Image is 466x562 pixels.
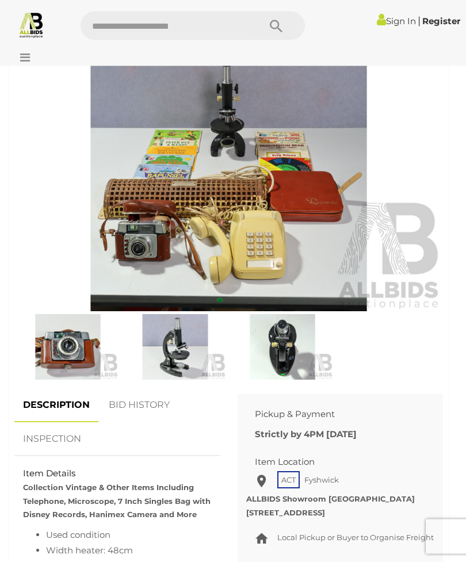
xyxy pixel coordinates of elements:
[18,12,45,39] img: Allbids.com.au
[418,14,421,27] span: |
[14,389,98,423] a: DESCRIPTION
[301,473,342,488] span: Fyshwick
[277,533,434,542] span: Local Pickup or Buyer to Organise Freight
[422,16,460,26] a: Register
[255,458,426,468] h2: Item Location
[23,469,212,479] h2: Item Details
[247,12,305,40] button: Search
[17,315,119,380] img: Collection Vintage & Other Items Including Telephone, Microscope, 7 Inch Singles Bag with Disney ...
[377,16,416,26] a: Sign In
[255,410,426,420] h2: Pickup & Payment
[14,36,443,312] img: Collection Vintage & Other Items Including Telephone, Microscope, 7 Inch Singles Bag with Disney ...
[277,472,300,489] span: ACT
[255,429,357,440] b: Strictly by 4PM [DATE]
[246,509,325,518] strong: [STREET_ADDRESS]
[46,527,212,543] li: Used condition
[46,543,212,559] li: Width heater: 48cm
[246,495,415,504] strong: ALLBIDS Showroom [GEOGRAPHIC_DATA]
[14,423,90,457] a: INSPECTION
[232,315,333,380] img: Collection Vintage & Other Items Including Telephone, Microscope, 7 Inch Singles Bag with Disney ...
[100,389,178,423] a: BID HISTORY
[124,315,226,380] img: Collection Vintage & Other Items Including Telephone, Microscope, 7 Inch Singles Bag with Disney ...
[23,483,211,519] strong: Collection Vintage & Other Items Including Telephone, Microscope, 7 Inch Singles Bag with Disney ...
